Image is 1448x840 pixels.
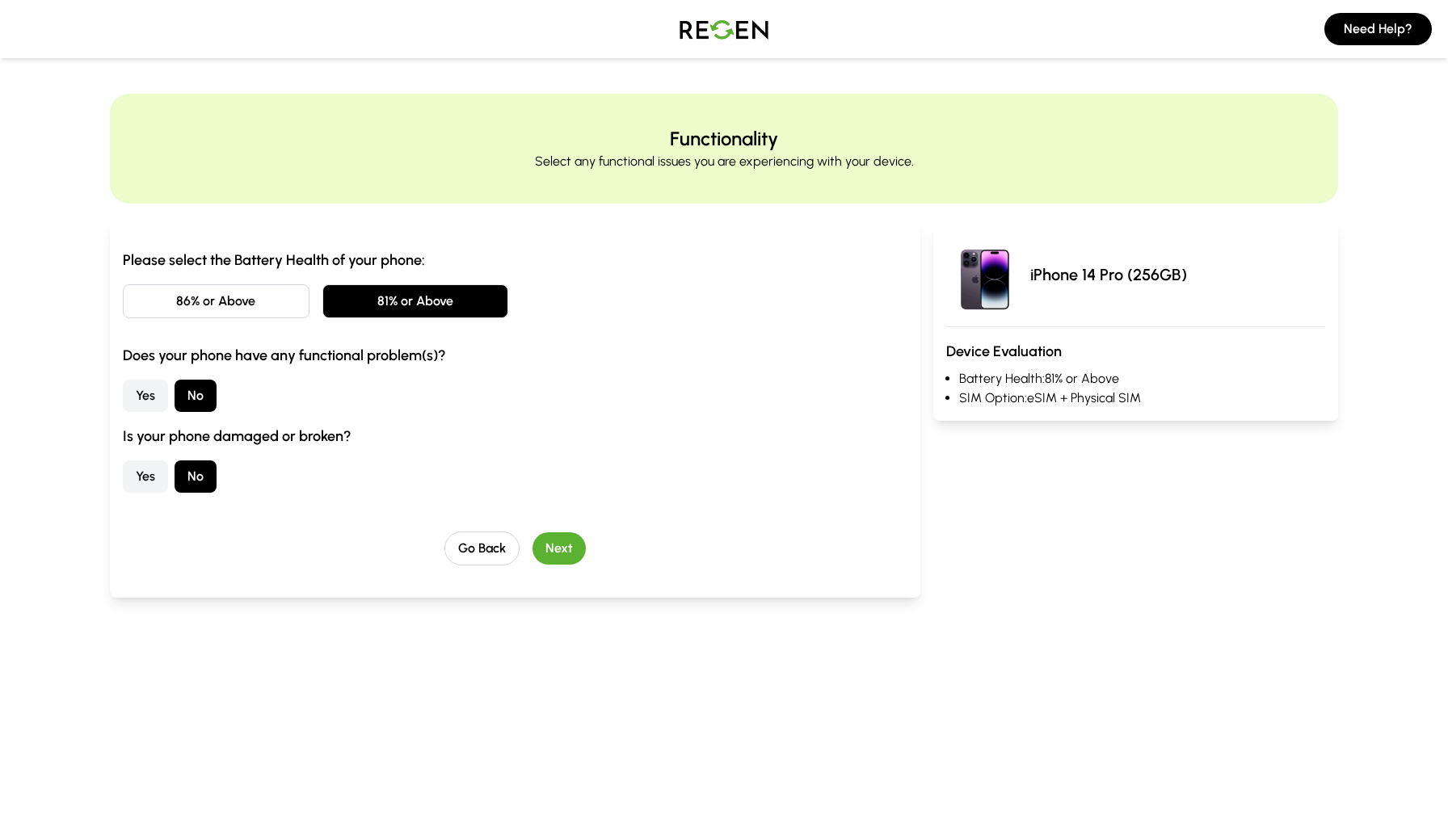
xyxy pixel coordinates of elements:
[123,460,168,493] button: Yes
[670,126,778,152] h2: Functionality
[532,532,586,565] button: Next
[667,6,781,52] img: Logo
[959,388,1325,408] li: SIM Option: eSIM + Physical SIM
[946,340,1325,363] h3: Device Evaluation
[946,236,1024,313] img: iPhone 14 Pro
[123,249,907,271] h3: Please select the Battery Health of your phone:
[123,344,907,367] h3: Does your phone have any functional problem(s)?
[1030,263,1187,286] p: iPhone 14 Pro (256GB)
[175,460,217,493] button: No
[1324,13,1432,45] button: Need Help?
[959,369,1325,388] li: Battery Health: 81% or Above
[175,380,217,412] button: No
[123,380,168,412] button: Yes
[535,152,914,171] p: Select any functional issues you are experiencing with your device.
[444,531,520,565] button: Go Back
[123,425,907,447] h3: Is your phone damaged or broken?
[322,284,509,318] button: 81% or Above
[123,284,309,318] button: 86% or Above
